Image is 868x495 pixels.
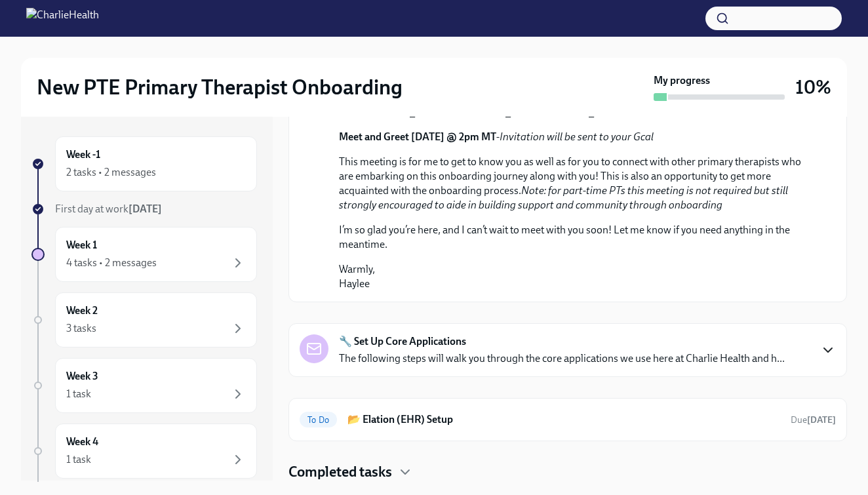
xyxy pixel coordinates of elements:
strong: My progress [654,73,710,88]
strong: Meet and Greet [DATE] @ 2pm MT [339,130,496,143]
div: 1 task [66,387,91,401]
a: Week 23 tasks [31,292,257,347]
div: 2 tasks • 2 messages [66,165,156,180]
strong: [DATE] [807,414,836,426]
a: Week -12 tasks • 2 messages [31,136,257,191]
a: First day at work[DATE] [31,202,257,216]
h4: Completed tasks [288,462,392,482]
h3: 10% [795,75,831,99]
h6: Week -1 [66,148,100,162]
h6: Week 1 [66,238,97,252]
div: 1 task [66,452,91,467]
p: Warmly, Haylee [339,262,815,291]
p: This meeting is for me to get to know you as well as for you to connect with other primary therap... [339,155,815,212]
a: To Do📂 Elation (EHR) SetupDue[DATE] [300,409,836,430]
p: The following steps will walk you through the core applications we use here at Charlie Health and... [339,351,785,366]
a: Week 31 task [31,358,257,413]
strong: [DATE] [128,203,162,215]
h6: Week 3 [66,369,98,384]
em: Note: for part-time PTs this meeting is not required but still strongly encouraged to aide in bui... [339,184,788,211]
h6: 📂 Elation (EHR) Setup [347,412,780,427]
h2: New PTE Primary Therapist Onboarding [37,74,403,100]
div: 4 tasks • 2 messages [66,256,157,270]
p: - [339,130,815,144]
p: I’m so glad you’re here, and I can’t wait to meet with you soon! Let me know if you need anything... [339,223,815,252]
span: Due [791,414,836,426]
h6: Week 4 [66,435,98,449]
span: October 17th, 2025 10:00 [791,414,836,426]
div: 3 tasks [66,321,96,336]
span: To Do [300,415,337,425]
a: Week 14 tasks • 2 messages [31,227,257,282]
a: Week 41 task [31,424,257,479]
div: Completed tasks [288,462,847,482]
strong: 🔧 Set Up Core Applications [339,334,466,349]
img: CharlieHealth [26,8,99,29]
em: Invitation will be sent to your Gcal [500,130,654,143]
span: First day at work [55,203,162,215]
h6: Week 2 [66,304,98,318]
